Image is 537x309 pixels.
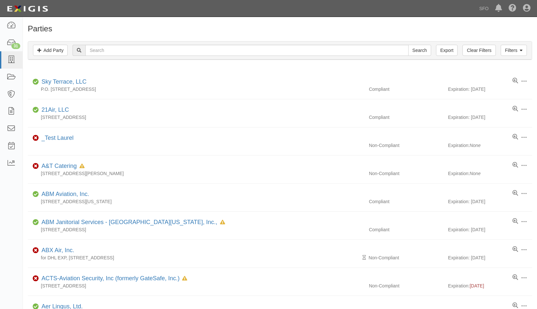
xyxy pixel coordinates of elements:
[42,191,89,197] a: ABM Aviation, Inc.
[28,254,364,261] div: for DHL EXP, [STREET_ADDRESS]
[448,170,532,177] div: Expiration:
[512,190,518,197] a: View results summary
[182,276,187,281] i: In Default since 05/07/2025
[448,283,532,289] div: Expiration:
[42,275,179,282] a: ACTS-Aviation Security, Inc (formerly GateSafe, Inc.)
[39,106,69,114] div: 21Air, LLC
[448,86,532,92] div: Expiration: [DATE]
[364,283,448,289] div: Non-Compliant
[33,248,39,253] i: Non-Compliant
[42,106,69,113] a: 21Air, LLC
[33,276,39,281] i: Non-Compliant
[448,254,532,261] div: Expiration: [DATE]
[39,274,187,283] div: ACTS-Aviation Security, Inc (formerly GateSafe, Inc.)
[11,43,20,49] div: 31
[470,171,480,176] i: None
[5,3,50,15] img: logo-5460c22ac91f19d4615b14bd174203de0afe785f0fc80cf4dbbc73dc1793850b.png
[42,163,77,169] a: A&T Catering
[512,218,518,225] a: View results summary
[33,136,39,140] i: Non-Compliant
[79,164,85,169] i: In Default since 10/25/2023
[448,114,532,121] div: Expiration: [DATE]
[33,192,39,197] i: Compliant
[28,170,364,177] div: [STREET_ADDRESS][PERSON_NAME]
[462,45,495,56] a: Clear Filters
[85,45,408,56] input: Search
[39,134,74,142] div: _Test Laurel
[42,247,74,253] a: ABX Air, Inc.
[28,86,364,92] div: P.O. [STREET_ADDRESS]
[470,283,484,288] span: [DATE]
[509,5,516,12] i: Help Center - Complianz
[39,162,85,171] div: A&T Catering
[33,45,68,56] a: Add Party
[39,78,87,86] div: Sky Terrace, LLC
[512,274,518,281] a: View results summary
[364,198,448,205] div: Compliant
[42,78,87,85] a: Sky Terrace, LLC
[408,45,431,56] input: Search
[42,135,74,141] a: _Test Laurel
[448,142,532,149] div: Expiration:
[512,134,518,140] a: View results summary
[448,198,532,205] div: Expiration: [DATE]
[364,226,448,233] div: Compliant
[42,219,217,225] a: ABM Janitorial Services - [GEOGRAPHIC_DATA][US_STATE], Inc.,
[28,283,364,289] div: [STREET_ADDRESS]
[364,86,448,92] div: Compliant
[28,198,364,205] div: [STREET_ADDRESS][US_STATE]
[39,246,74,255] div: ABX Air, Inc.
[39,218,225,227] div: ABM Janitorial Services - Northern California, Inc.,
[476,2,492,15] a: SFO
[28,114,364,121] div: [STREET_ADDRESS]
[364,114,448,121] div: Compliant
[501,45,527,56] a: Filters
[512,78,518,84] a: View results summary
[512,106,518,112] a: View results summary
[512,162,518,169] a: View results summary
[39,190,89,199] div: ABM Aviation, Inc.
[28,24,532,33] h1: Parties
[220,220,225,225] i: In Default since 11/14/2024
[33,80,39,84] i: Compliant
[512,302,518,309] a: View results summary
[28,226,364,233] div: [STREET_ADDRESS]
[362,255,366,260] i: Pending Review
[512,246,518,253] a: View results summary
[33,108,39,112] i: Compliant
[364,170,448,177] div: Non-Compliant
[33,220,39,225] i: Compliant
[436,45,458,56] a: Export
[470,143,480,148] i: None
[448,226,532,233] div: Expiration: [DATE]
[364,254,448,261] div: Non-Compliant
[33,304,39,309] i: Compliant
[33,164,39,169] i: Non-Compliant
[364,142,448,149] div: Non-Compliant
